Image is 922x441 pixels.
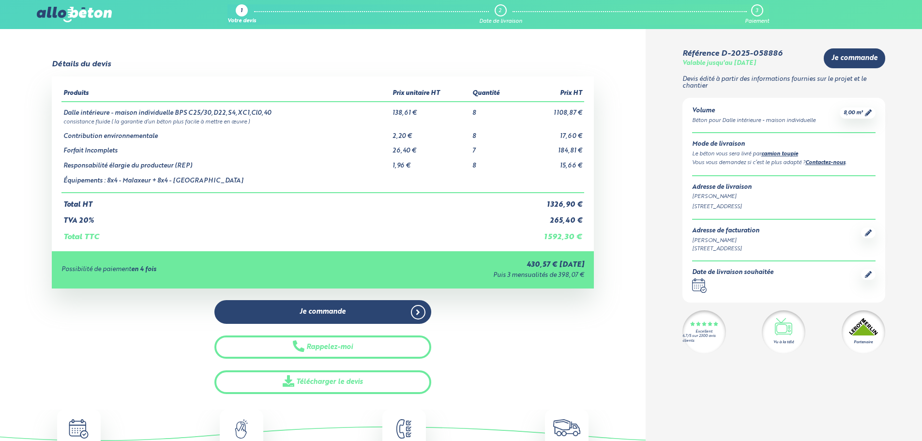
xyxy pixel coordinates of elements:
[761,152,798,157] a: camion toupie
[470,155,519,170] td: 8
[61,117,584,125] td: consistance fluide ( la garantie d’un béton plus facile à mettre en œuvre )
[391,86,470,102] th: Prix unitaire HT
[391,140,470,155] td: 26,40 €
[131,266,156,273] strong: en 4 fois
[745,4,769,25] a: 3 Paiement
[692,184,876,191] div: Adresse de livraison
[518,193,584,209] td: 1 326,90 €
[553,419,581,436] img: truck.c7a9816ed8b9b1312949.png
[831,54,877,62] span: Je commande
[692,203,876,211] div: [STREET_ADDRESS]
[479,4,522,25] a: 2 Date de livraison
[854,339,873,345] div: Partenaire
[692,117,816,125] div: Béton pour Dalle intérieure - maison individuelle
[328,272,584,279] div: Puis 3 mensualités de 398,07 €
[692,107,816,115] div: Volume
[61,170,391,193] td: Équipements : 8x4 - Malaxeur + 8x4 - [GEOGRAPHIC_DATA]
[214,300,431,324] a: Je commande
[61,193,519,209] td: Total HT
[227,4,256,25] a: 1 Votre devis
[470,102,519,117] td: 8
[470,140,519,155] td: 7
[805,160,846,166] a: Contactez-nous
[61,102,391,117] td: Dalle intérieure - maison individuelle BPS C25/30,D22,S4,XC1,Cl0,40
[61,266,328,274] div: Possibilité de paiement
[227,18,256,25] div: Votre devis
[518,125,584,140] td: 17,60 €
[692,150,876,159] div: Le béton vous sera livré par
[518,140,584,155] td: 184,81 €
[773,339,794,345] div: Vu à la télé
[695,330,712,334] div: Excellent
[61,140,391,155] td: Forfait Incomplets
[391,125,470,140] td: 2,20 €
[682,76,885,90] p: Devis édité à partir des informations fournies sur le projet et le chantier
[328,261,584,269] div: 430,57 € [DATE]
[692,245,759,253] div: [STREET_ADDRESS]
[518,155,584,170] td: 15,66 €
[692,141,876,148] div: Mode de livraison
[391,155,470,170] td: 1,96 €
[518,209,584,225] td: 265,40 €
[61,155,391,170] td: Responsabilité élargie du producteur (REP)
[61,86,391,102] th: Produits
[682,49,782,58] div: Référence D-2025-058886
[745,18,769,25] div: Paiement
[692,193,876,201] div: [PERSON_NAME]
[682,334,726,343] div: 4.7/5 sur 2300 avis clients
[682,60,756,67] div: Valable jusqu'au [DATE]
[241,8,242,15] div: 1
[836,403,911,430] iframe: Help widget launcher
[518,102,584,117] td: 1 108,87 €
[756,8,758,14] div: 3
[470,86,519,102] th: Quantité
[518,225,584,242] td: 1 592,30 €
[499,8,501,14] div: 2
[518,86,584,102] th: Prix HT
[692,237,759,245] div: [PERSON_NAME]
[692,269,773,276] div: Date de livraison souhaitée
[52,60,111,69] div: Détails du devis
[214,335,431,359] button: Rappelez-moi
[391,102,470,117] td: 138,61 €
[61,125,391,140] td: Contribution environnementale
[470,125,519,140] td: 8
[692,228,759,235] div: Adresse de facturation
[37,7,111,22] img: allobéton
[61,225,519,242] td: Total TTC
[300,308,346,316] span: Je commande
[61,209,519,225] td: TVA 20%
[214,370,431,394] a: Télécharger le devis
[692,159,876,167] div: Vous vous demandez si c’est le plus adapté ? .
[479,18,522,25] div: Date de livraison
[824,48,885,68] a: Je commande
